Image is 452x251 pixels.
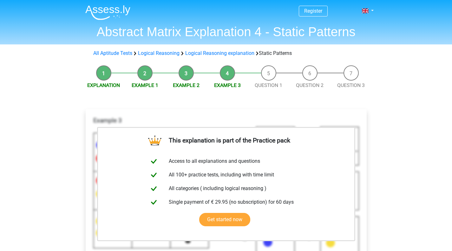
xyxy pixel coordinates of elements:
h1: Abstract Matrix Explanation 4 - Static Patterns [80,24,372,39]
b: Example 3 [93,117,122,124]
a: All Aptitude Tests [93,50,132,56]
a: Example 1 [132,82,158,88]
a: Logical Reasoning [138,50,180,56]
a: Get started now [199,213,250,226]
img: Assessly [85,5,130,20]
a: Question 1 [255,82,282,88]
a: Explanation [87,82,120,88]
a: Register [304,8,322,14]
a: Question 3 [337,82,365,88]
a: Question 2 [296,82,324,88]
a: Example 3 [214,82,241,88]
a: Example 2 [173,82,200,88]
a: Logical Reasoning explanation [185,50,254,56]
div: Static Patterns [91,50,362,57]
